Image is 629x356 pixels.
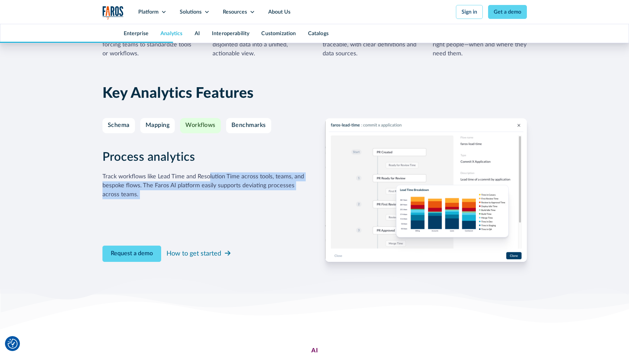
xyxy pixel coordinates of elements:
h2: Key Analytics Features [102,85,527,102]
div: Workflows [185,122,216,129]
a: home [102,6,124,20]
a: Sign in [456,5,483,19]
div: Solutions [180,8,202,16]
div: AI [311,347,318,355]
a: Enterprise [124,31,149,36]
div: Platform [138,8,158,16]
div: Resources [223,8,247,16]
img: Logo of the analytics and reporting company Faros. [102,6,124,20]
div: Mapping [146,122,170,129]
div: Metrics are transparent and traceable, with clear definitions and data sources. [323,31,417,58]
a: Catalogs [308,31,329,36]
a: Get a demo [488,5,527,19]
a: Interoperability [212,31,250,36]
img: Revisit consent button [8,339,18,349]
h3: Process analytics [102,150,304,164]
a: How to get started [166,247,232,260]
button: Cookie Settings [8,339,18,349]
div: Track workflows like Lead Time and Resolution Time across tools, teams, and bespoke flows. The Fa... [102,172,304,199]
div: Schema [108,122,130,129]
a: AI [195,31,200,36]
a: Customization [261,31,296,36]
a: Analytics [160,31,182,36]
div: Benchmarks [231,122,266,129]
div: We connect the dots—linking disjointed data into a unified, actionable view. [213,31,307,58]
div: How to get started [166,249,221,259]
div: Deliver the right insights to the right people—when and where they need them. [433,31,527,58]
div: Get the insights you need without forcing teams to standardize tools or workflows. [102,31,197,58]
a: Contact Modal [102,246,161,262]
